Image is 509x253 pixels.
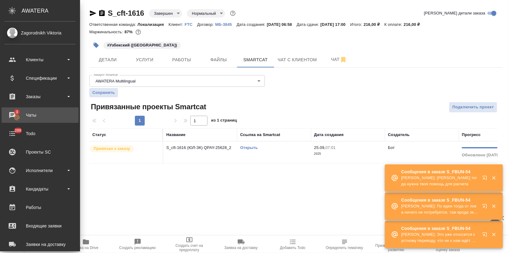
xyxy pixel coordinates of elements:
button: Закрыть [487,175,500,181]
button: Определить тематику [319,236,370,253]
div: AWATERA [22,5,80,17]
p: S_cft-1616 (ЮЛ-ЗК) QPAY-25628_2 [166,145,234,151]
p: Дата сдачи: [297,22,320,27]
p: 2025 [314,151,382,157]
a: FTC [185,22,197,27]
p: Сообщения в заказе S_FBUN-54 [401,225,478,231]
a: Входящие заявки [2,218,79,234]
p: 87% [124,30,134,34]
p: Привязан к заказу [94,146,130,152]
div: Zagorodnikh Viktoria [5,30,75,36]
a: Работы [2,200,79,215]
span: Чат с клиентом [278,56,317,64]
span: Услуги [130,56,160,64]
span: Работы [167,56,196,64]
button: 24.00 RUB; [134,28,142,36]
span: Создать рекламацию [119,246,156,250]
a: Заявки на доставку [2,237,79,252]
p: [PERSON_NAME]: Это уже относится к устному переводу, что не к нам идёт. Так вроде делали уже где-... [401,231,478,244]
p: Бот [388,145,395,150]
div: Ссылка на Smartcat [240,132,280,138]
button: Добавить тэг [89,38,103,52]
a: 3Чаты [2,107,79,123]
span: Папка на Drive [73,246,99,250]
div: Название [166,132,185,138]
button: Доп статусы указывают на важность/срочность заказа [229,9,237,17]
div: Заказы [5,92,75,101]
p: Ответственная команда: [89,22,138,27]
p: Локализация [138,22,169,27]
div: Дата создания [314,132,344,138]
div: Прогресс [462,132,481,138]
p: [DATE] 17:00 [321,22,350,27]
button: AWATERA Multilingual [94,78,137,84]
button: Призвать менеджера по развитию [370,236,422,253]
p: Договор: [197,22,215,27]
div: Чаты [5,110,75,120]
p: Маржинальность: [89,30,124,34]
span: Файлы [204,56,233,64]
p: Клиент: [168,22,184,27]
span: Подключить проект [452,104,494,111]
button: Закрыть [487,232,500,237]
p: Сообщения в заказе S_FBUN-54 [401,169,478,175]
span: Заявка на доставку [224,246,257,250]
span: 289 [11,127,25,134]
div: Клиенты [5,55,75,64]
div: Кандидаты [5,184,75,194]
div: Завершен [187,9,225,18]
button: Завершен [152,11,175,16]
span: Призвать менеджера по развитию [374,243,418,252]
button: Создать счет на предоплату [164,236,215,253]
p: Сообщения в заказе S_FBUN-54 [401,197,478,203]
p: [PERSON_NAME]: По идее тогда от лока ничего не потребуется, там вроде экран записывают при синхро... [401,203,478,215]
p: Дата создания: [236,22,267,27]
button: Папка на Drive [60,236,112,253]
div: AWATERA Multilingual [89,75,265,87]
p: 216,00 ₽ [364,22,385,27]
div: Завершен [149,9,182,18]
span: Создать счет на предоплату [167,243,212,252]
div: Работы [5,203,75,212]
div: Статус [92,132,106,138]
span: Привязанные проекты Smartcat [89,102,206,112]
button: Открыть в новой вкладке [479,200,493,215]
span: Определить тематику [326,246,363,250]
span: 3 [12,109,22,115]
span: Smartcat [241,56,270,64]
div: Создатель [388,132,410,138]
a: 289Todo [2,126,79,141]
div: Проекты SC [5,147,75,157]
p: Итого: [350,22,363,27]
span: из 1 страниц [211,117,237,126]
span: Узбекский (Латиница) [103,42,181,47]
p: К оплате: [384,22,404,27]
div: Входящие заявки [5,221,75,231]
div: Заявки на доставку [5,240,75,249]
p: 216,00 ₽ [404,22,425,27]
button: Закрыть [487,203,500,209]
p: 25.09, [314,145,325,150]
span: Детали [93,56,123,64]
button: Нормальный [190,11,218,16]
p: #Узбекский ([GEOGRAPHIC_DATA]) [107,42,177,48]
button: Сохранить [89,88,118,97]
div: Todo [5,129,75,138]
span: Сохранить [92,90,115,96]
button: Открыть в новой вкладке [479,172,493,187]
button: Подключить проект [449,102,497,113]
a: Открыть [240,145,258,150]
a: Проекты SC [2,144,79,160]
svg: Отписаться [340,56,347,63]
p: [PERSON_NAME]: [PERSON_NAME] тогда нужна твоя помощь для расчета [401,175,478,187]
div: Спецификации [5,74,75,83]
a: МБ-3845 [215,22,236,27]
button: Заявка на доставку [215,236,267,253]
span: [PERSON_NAME] детали заказа [424,10,485,16]
span: Чат [324,56,354,63]
button: Добавить Todo [267,236,319,253]
span: Добавить Todo [280,246,305,250]
button: Создать рекламацию [112,236,164,253]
